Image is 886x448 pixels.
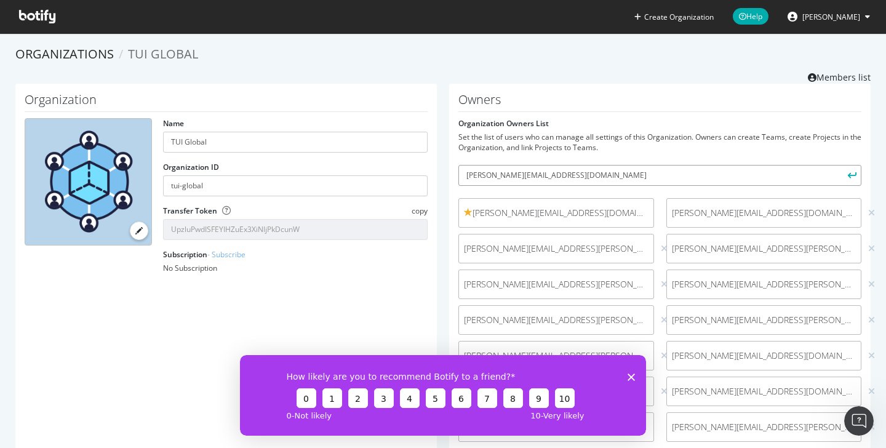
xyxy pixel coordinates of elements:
[672,278,856,290] span: [PERSON_NAME][EMAIL_ADDRESS][PERSON_NAME][DOMAIN_NAME]
[802,12,860,22] span: Osman Khan
[207,249,245,260] a: - Subscribe
[163,175,428,196] input: Organization ID
[458,132,861,153] div: Set the list of users who can manage all settings of this Organization. Owners can create Teams, ...
[464,350,649,362] span: [PERSON_NAME][EMAIL_ADDRESS][PERSON_NAME][DOMAIN_NAME]
[844,406,874,436] iframe: Intercom live chat
[808,68,871,84] a: Members list
[128,46,198,62] span: TUI Global
[672,314,856,326] span: [PERSON_NAME][EMAIL_ADDRESS][PERSON_NAME][DOMAIN_NAME]
[458,93,861,112] h1: Owners
[672,207,856,219] span: [PERSON_NAME][EMAIL_ADDRESS][DOMAIN_NAME]
[634,11,714,23] button: Create Organization
[163,249,245,260] label: Subscription
[25,93,428,112] h1: Organization
[163,162,219,172] label: Organization ID
[778,7,880,26] button: [PERSON_NAME]
[240,355,646,436] iframe: Survey from Botify
[672,421,856,433] span: [PERSON_NAME][EMAIL_ADDRESS][PERSON_NAME][DOMAIN_NAME]
[733,8,768,25] span: Help
[672,385,856,398] span: [PERSON_NAME][EMAIL_ADDRESS][DOMAIN_NAME]
[163,206,217,216] label: Transfer Token
[464,278,649,290] span: [PERSON_NAME][EMAIL_ADDRESS][PERSON_NAME][DOMAIN_NAME]
[672,242,856,255] span: [PERSON_NAME][EMAIL_ADDRESS][PERSON_NAME][DOMAIN_NAME]
[458,118,549,129] label: Organization Owners List
[15,46,114,62] a: Organizations
[15,46,871,63] ol: breadcrumbs
[163,263,428,273] div: No Subscription
[163,132,428,153] input: name
[163,118,184,129] label: Name
[464,242,649,255] span: [PERSON_NAME][EMAIL_ADDRESS][PERSON_NAME][DOMAIN_NAME]
[464,314,649,326] span: [PERSON_NAME][EMAIL_ADDRESS][PERSON_NAME][DOMAIN_NAME]
[464,207,649,219] span: [PERSON_NAME][EMAIL_ADDRESS][DOMAIN_NAME]
[458,165,861,186] input: User email
[672,350,856,362] span: [PERSON_NAME][EMAIL_ADDRESS][DOMAIN_NAME]
[412,206,428,216] span: copy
